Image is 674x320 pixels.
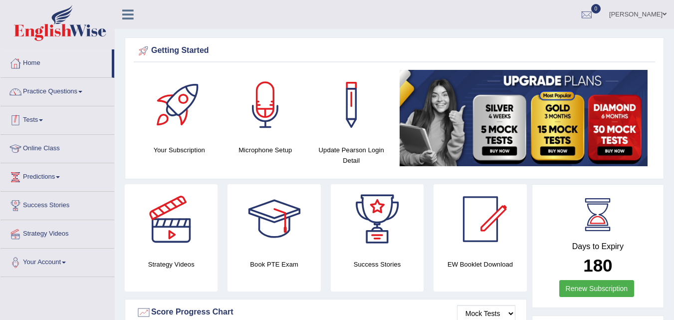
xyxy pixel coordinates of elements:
[591,4,601,13] span: 0
[0,135,114,160] a: Online Class
[125,259,218,270] h4: Strategy Videos
[0,78,114,103] a: Practice Questions
[0,249,114,274] a: Your Account
[0,106,114,131] a: Tests
[0,163,114,188] a: Predictions
[559,280,635,297] a: Renew Subscription
[227,259,320,270] h4: Book PTE Exam
[227,145,304,155] h4: Microphone Setup
[141,145,218,155] h4: Your Subscription
[434,259,526,270] h4: EW Booklet Download
[0,192,114,217] a: Success Stories
[331,259,424,270] h4: Success Stories
[400,70,648,166] img: small5.jpg
[543,242,653,251] h4: Days to Expiry
[0,220,114,245] a: Strategy Videos
[0,49,112,74] a: Home
[136,305,515,320] div: Score Progress Chart
[583,256,612,275] b: 180
[136,43,653,58] div: Getting Started
[313,145,390,166] h4: Update Pearson Login Detail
